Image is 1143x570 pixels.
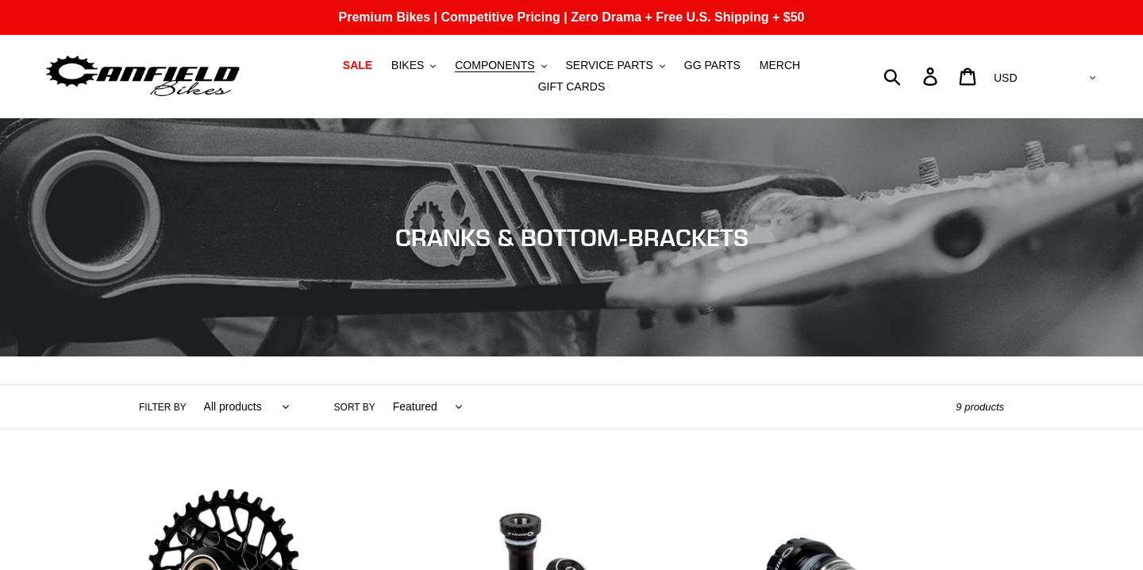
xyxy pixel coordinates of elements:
[565,59,652,72] span: SERVICE PARTS
[752,55,808,76] a: MERCH
[557,55,672,76] button: SERVICE PARTS
[334,400,375,414] label: Sort by
[44,52,242,102] img: Canfield Bikes
[139,400,187,414] label: Filter by
[760,59,800,72] span: MERCH
[395,223,749,252] span: CRANKS & BOTTOM-BRACKETS
[455,59,534,72] span: COMPONENTS
[956,401,1004,413] span: 9 products
[538,80,606,94] span: GIFT CARDS
[391,59,424,72] span: BIKES
[447,55,554,76] button: COMPONENTS
[343,59,372,72] span: SALE
[892,59,933,94] input: Search
[383,55,444,76] button: BIKES
[335,55,380,76] a: SALE
[684,59,741,72] span: GG PARTS
[676,55,749,76] a: GG PARTS
[530,76,614,98] a: GIFT CARDS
